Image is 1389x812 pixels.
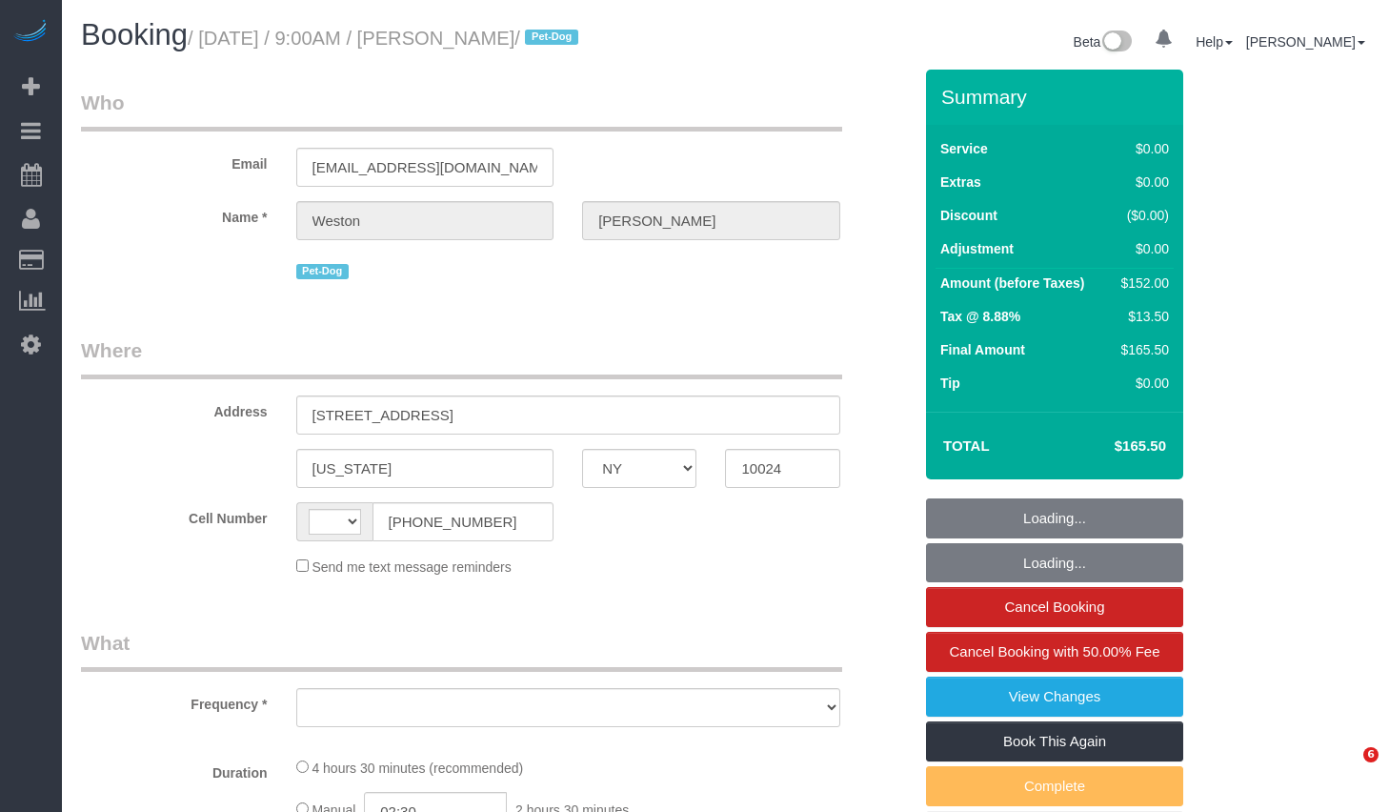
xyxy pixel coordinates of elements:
[926,677,1183,717] a: View Changes
[582,201,840,240] input: Last Name
[940,206,997,225] label: Discount
[1114,139,1169,158] div: $0.00
[67,148,282,173] label: Email
[940,374,960,393] label: Tip
[1196,34,1233,50] a: Help
[67,688,282,714] label: Frequency *
[1114,340,1169,359] div: $165.50
[67,502,282,528] label: Cell Number
[941,86,1174,108] h3: Summary
[67,201,282,227] label: Name *
[1246,34,1365,50] a: [PERSON_NAME]
[926,632,1183,672] a: Cancel Booking with 50.00% Fee
[312,761,523,776] span: 4 hours 30 minutes (recommended)
[940,274,1084,293] label: Amount (before Taxes)
[312,559,511,575] span: Send me text message reminders
[11,19,50,46] img: Automaid Logo
[296,148,554,187] input: Email
[1114,274,1169,293] div: $152.00
[940,139,988,158] label: Service
[940,307,1020,326] label: Tax @ 8.88%
[1114,239,1169,258] div: $0.00
[940,239,1014,258] label: Adjustment
[1100,30,1132,55] img: New interface
[926,721,1183,761] a: Book This Again
[950,643,1160,660] span: Cancel Booking with 50.00% Fee
[1114,173,1169,192] div: $0.00
[1114,374,1169,393] div: $0.00
[725,449,839,488] input: Zip Code
[372,502,554,541] input: Cell Number
[1114,206,1169,225] div: ($0.00)
[1057,438,1166,455] h4: $165.50
[1363,747,1379,762] span: 6
[188,28,584,49] small: / [DATE] / 9:00AM / [PERSON_NAME]
[296,264,349,279] span: Pet-Dog
[296,449,554,488] input: City
[926,587,1183,627] a: Cancel Booking
[1074,34,1133,50] a: Beta
[67,757,282,782] label: Duration
[81,629,842,672] legend: What
[81,336,842,379] legend: Where
[525,30,577,45] span: Pet-Dog
[81,89,842,132] legend: Who
[1324,747,1370,793] iframe: Intercom live chat
[296,201,554,240] input: First Name
[81,18,188,51] span: Booking
[940,340,1025,359] label: Final Amount
[1114,307,1169,326] div: $13.50
[514,28,584,49] span: /
[67,396,282,421] label: Address
[943,437,990,454] strong: Total
[940,173,981,192] label: Extras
